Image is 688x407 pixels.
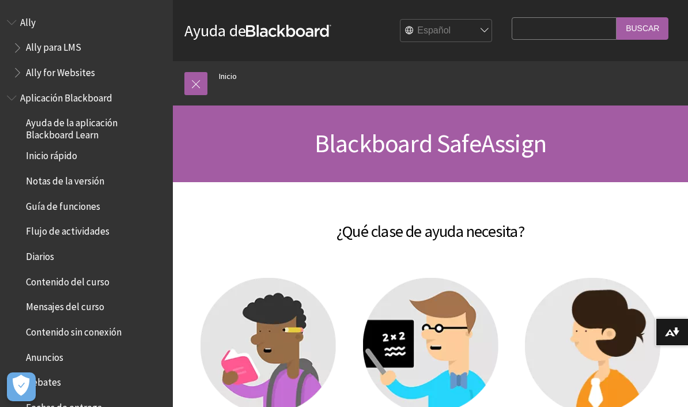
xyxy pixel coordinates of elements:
[617,17,668,40] input: Buscar
[20,88,112,104] span: Aplicación Blackboard
[26,63,95,78] span: Ally for Websites
[26,373,61,389] span: Debates
[26,247,54,262] span: Diarios
[7,372,36,401] button: Abrir preferencias
[26,348,63,363] span: Anuncios
[400,20,493,43] select: Site Language Selector
[20,13,36,28] span: Ally
[26,197,100,212] span: Guía de funciones
[315,127,546,159] span: Blackboard SafeAssign
[219,69,237,84] a: Inicio
[26,322,122,338] span: Contenido sin conexión
[26,297,104,313] span: Mensajes del curso
[26,171,104,187] span: Notas de la versión
[26,272,109,288] span: Contenido del curso
[26,146,77,162] span: Inicio rápido
[246,25,331,37] strong: Blackboard
[26,114,165,141] span: Ayuda de la aplicación Blackboard Learn
[26,222,109,238] span: Flujo de actividades
[26,38,81,54] span: Ally para LMS
[7,13,166,82] nav: Book outline for Anthology Ally Help
[184,20,331,41] a: Ayuda deBlackboard
[184,205,676,243] h2: ¿Qué clase de ayuda necesita?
